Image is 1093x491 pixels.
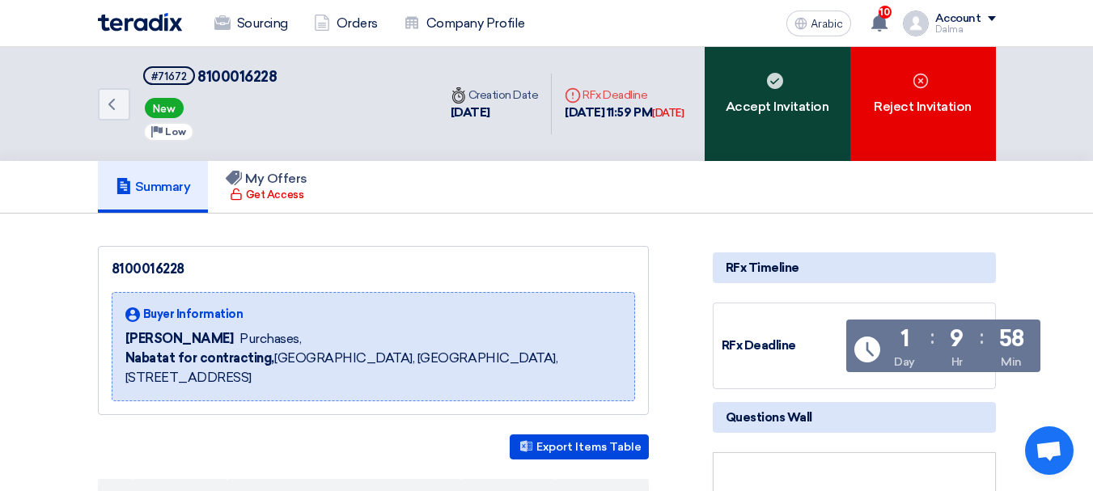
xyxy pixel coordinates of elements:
font: : [930,325,934,349]
font: Purchases, [239,331,301,346]
font: Hr [951,355,963,369]
img: profile_test.png [903,11,929,36]
font: 1 [900,325,909,352]
img: Teradix logo [98,13,182,32]
a: Summary [98,161,209,213]
font: Company Profile [426,15,525,31]
font: [PERSON_NAME] [125,331,234,346]
font: [DATE] 11:59 PM [565,105,652,120]
font: Low [165,126,186,138]
font: Buyer Information [143,307,244,321]
font: Reject Invitation [874,99,972,114]
font: Sourcing [237,15,288,31]
a: Orders [301,6,391,41]
font: Orders [337,15,378,31]
font: RFx Deadline [583,88,647,102]
a: Sourcing [201,6,301,41]
font: Accept Invitation [726,99,829,114]
font: 8100016228 [197,68,277,86]
font: Day [894,355,915,369]
font: #71672 [151,70,187,83]
font: 10 [879,6,890,18]
font: RFx Timeline [726,260,799,275]
button: Arabic [786,11,851,36]
font: Get Access [246,188,303,201]
font: 8100016228 [112,261,184,277]
font: RFx Deadline [722,338,796,353]
font: My Offers [245,171,307,186]
font: 58 [999,325,1024,352]
font: : [980,325,984,349]
h5: 8100016228 [143,66,277,87]
font: New [153,103,176,115]
button: Export Items Table [510,434,649,459]
font: 9 [950,325,964,352]
font: Account [935,11,981,25]
font: Export Items Table [536,440,642,454]
font: Arabic [811,17,843,31]
font: [GEOGRAPHIC_DATA], [GEOGRAPHIC_DATA], [STREET_ADDRESS] [125,350,558,385]
font: [DATE] [451,105,490,120]
font: [DATE] [652,107,684,119]
font: Min [1001,355,1022,369]
div: Open chat [1025,426,1074,475]
a: My Offers Get Access [208,161,325,213]
font: Questions Wall [726,410,812,425]
font: Nabatat for contracting, [125,350,274,366]
font: Summary [135,179,191,194]
font: Creation Date [468,88,539,102]
font: Dalma [935,24,964,35]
